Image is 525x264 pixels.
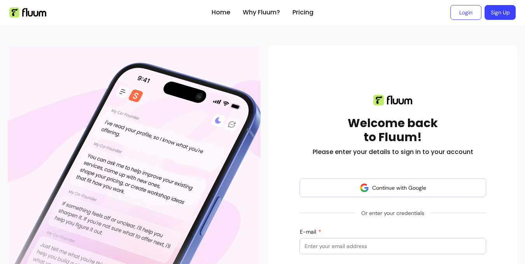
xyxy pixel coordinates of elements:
[299,178,486,197] button: Continue with Google
[304,242,481,250] input: E-mail
[300,228,318,235] span: E-mail
[313,147,473,157] h2: Please enter your details to sign in to your account
[360,183,369,192] img: avatar
[292,8,313,17] a: Pricing
[355,206,430,220] span: Or enter your credentials
[450,5,481,20] a: Login
[348,116,438,144] h1: Welcome back to Fluum!
[212,8,230,17] a: Home
[373,95,412,105] img: Fluum logo
[243,8,280,17] a: Why Fluum?
[9,7,46,17] img: Fluum Logo
[485,5,516,20] a: Sign Up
